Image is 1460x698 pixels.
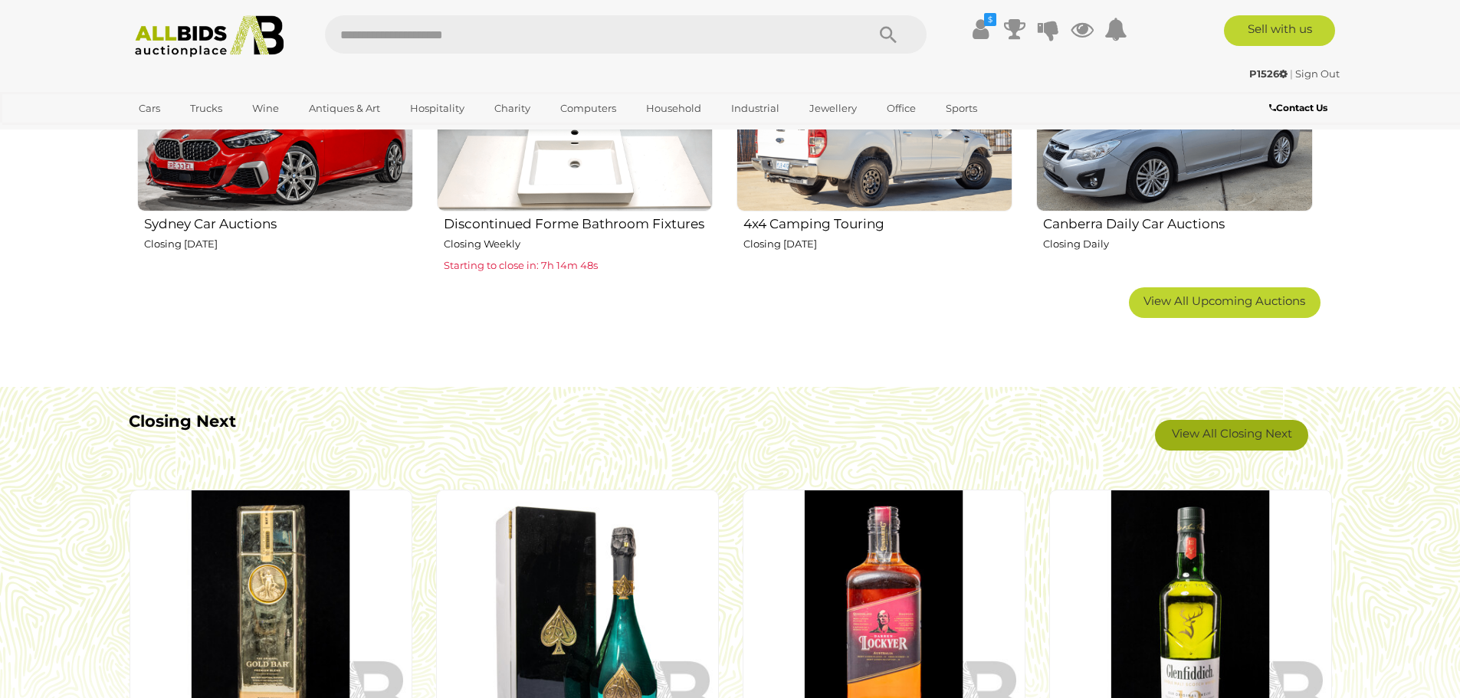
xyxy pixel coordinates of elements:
strong: P1526 [1249,67,1288,80]
h2: Sydney Car Auctions [144,213,413,231]
a: Wine [242,96,289,121]
p: Closing [DATE] [144,235,413,253]
b: Closing Next [129,411,236,431]
a: Sell with us [1224,15,1335,46]
a: Sports [936,96,987,121]
p: Closing Weekly [444,235,713,253]
span: Starting to close in: 7h 14m 48s [444,259,598,271]
a: Hospitality [400,96,474,121]
a: [GEOGRAPHIC_DATA] [129,121,258,146]
h2: 4x4 Camping Touring [743,213,1012,231]
a: Computers [550,96,626,121]
button: Search [850,15,927,54]
a: Household [636,96,711,121]
a: Jewellery [799,96,867,121]
img: Allbids.com.au [126,15,293,57]
a: Antiques & Art [299,96,390,121]
span: | [1290,67,1293,80]
b: Contact Us [1269,102,1327,113]
a: Office [877,96,926,121]
p: Closing [DATE] [743,235,1012,253]
a: $ [970,15,992,43]
a: Charity [484,96,540,121]
a: View All Upcoming Auctions [1129,287,1321,318]
h2: Canberra Daily Car Auctions [1043,213,1312,231]
a: Cars [129,96,170,121]
a: Trucks [180,96,232,121]
i: $ [984,13,996,26]
a: Industrial [721,96,789,121]
span: View All Upcoming Auctions [1143,293,1305,308]
a: Contact Us [1269,100,1331,116]
h2: Discontinued Forme Bathroom Fixtures [444,213,713,231]
p: Closing Daily [1043,235,1312,253]
a: Sign Out [1295,67,1340,80]
a: View All Closing Next [1155,420,1308,451]
a: P1526 [1249,67,1290,80]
